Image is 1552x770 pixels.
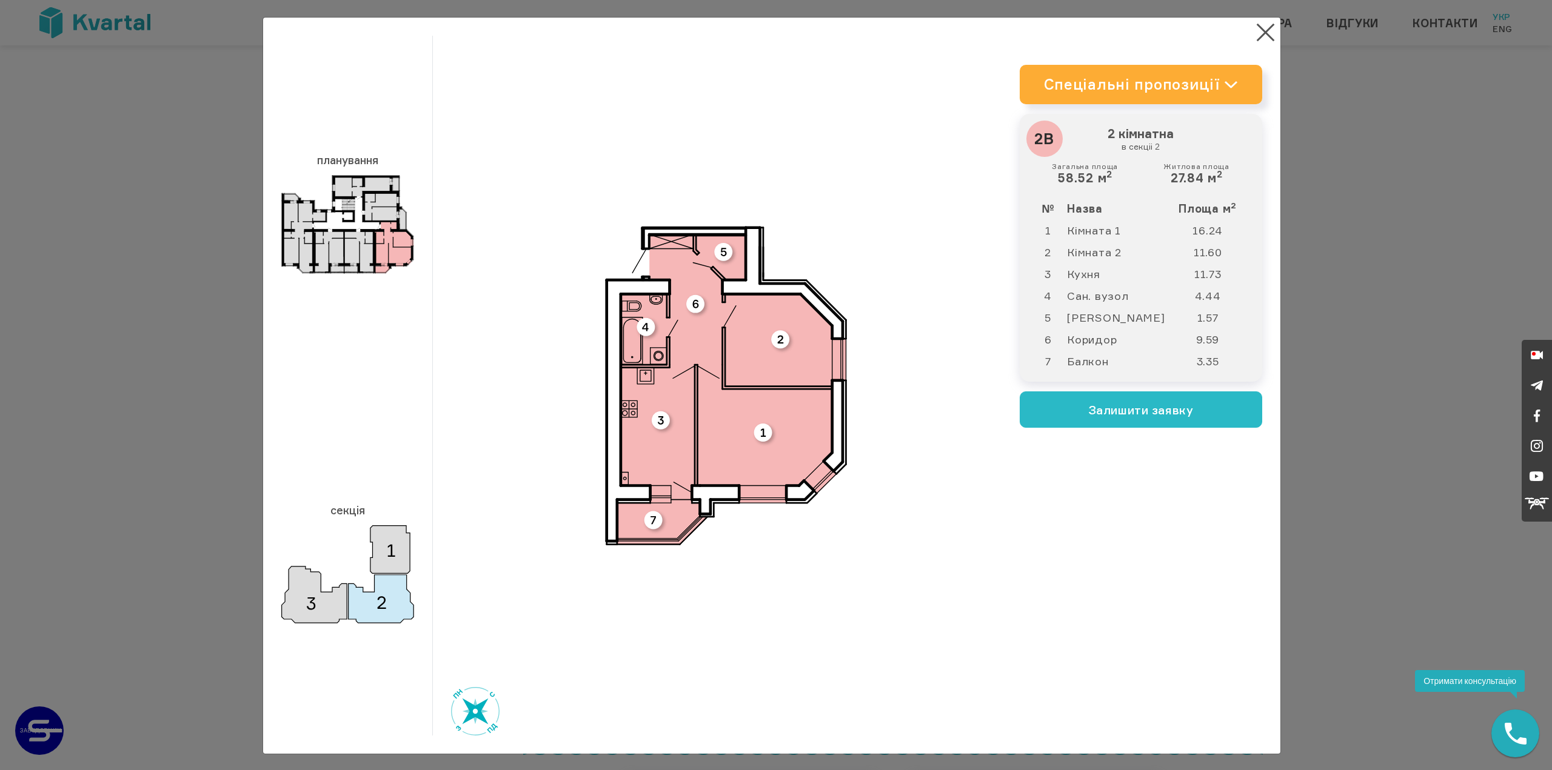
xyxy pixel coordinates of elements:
[1052,162,1118,171] small: Загальна площа
[1163,162,1229,185] div: 27.84 м
[1029,197,1067,219] th: №
[1029,241,1067,263] td: 2
[1175,241,1253,263] td: 11.60
[1231,201,1237,210] sup: 2
[1029,263,1067,285] td: 3
[1175,328,1253,350] td: 9.59
[1175,350,1253,372] td: 3.35
[1175,197,1253,219] th: Площа м
[1029,328,1067,350] td: 6
[1020,391,1262,428] button: Залишити заявку
[1066,307,1175,328] td: [PERSON_NAME]
[1052,162,1118,185] div: 58.52 м
[281,148,414,172] h3: планування
[1175,285,1253,307] td: 4.44
[1066,241,1175,263] td: Кімната 2
[1029,350,1067,372] td: 7
[605,226,848,545] img: 2b_2.svg
[1415,670,1525,692] div: Отримати консультацію
[1066,263,1175,285] td: Кухня
[1029,219,1067,241] td: 1
[1217,168,1223,180] sup: 2
[1254,21,1277,44] button: Close
[1032,141,1249,152] small: в секціі 2
[1163,162,1229,171] small: Житлова площа
[1029,285,1067,307] td: 4
[1066,219,1175,241] td: Кімната 1
[1066,350,1175,372] td: Балкон
[1066,197,1175,219] th: Назва
[1029,307,1067,328] td: 5
[1029,124,1253,155] h3: 2 кімнатна
[1175,219,1253,241] td: 16.24
[1066,285,1175,307] td: Сан. вузол
[1066,328,1175,350] td: Коридор
[1020,65,1262,104] a: Спеціальні пропозиції
[1026,121,1063,157] div: 2В
[1106,168,1112,180] sup: 2
[1175,307,1253,328] td: 1.57
[281,498,414,522] h3: секція
[1175,263,1253,285] td: 11.73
